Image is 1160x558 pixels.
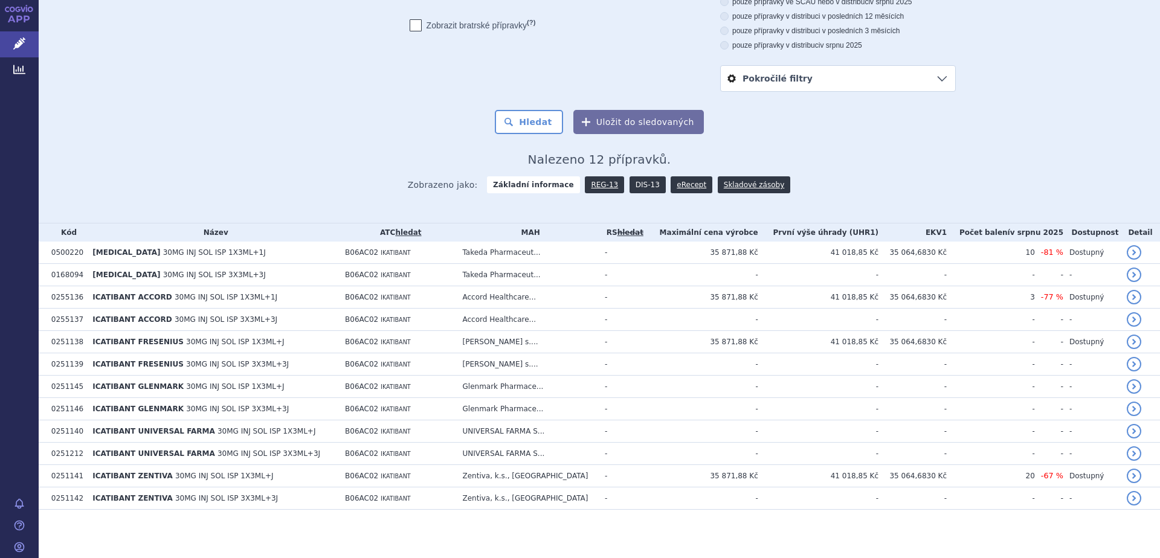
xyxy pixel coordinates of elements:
td: - [758,487,878,510]
td: - [599,398,645,420]
td: - [758,443,878,465]
td: 0251141 [45,465,87,487]
td: 35 064,6830 Kč [878,242,947,264]
td: 35 064,6830 Kč [878,465,947,487]
td: UNIVERSAL FARMA S... [457,420,599,443]
td: - [1063,398,1121,420]
th: ATC [339,223,456,242]
span: 30MG INJ SOL ISP 1X3ML+J [175,472,274,480]
span: IKATIBANT [381,406,411,412]
span: B06AC02 [345,248,378,257]
td: 0255136 [45,286,87,309]
td: - [645,420,758,443]
span: B06AC02 [345,338,378,346]
td: - [599,286,645,309]
td: - [1035,331,1063,353]
span: [MEDICAL_DATA] [92,248,160,257]
td: - [878,398,947,420]
a: DIS-13 [630,176,666,193]
td: - [947,487,1035,510]
a: hledat [395,228,421,237]
th: Dostupnost [1063,223,1121,242]
td: 35 871,88 Kč [645,242,758,264]
td: 35 871,88 Kč [645,286,758,309]
td: - [758,264,878,286]
span: IKATIBANT [381,294,411,301]
label: pouze přípravky v distribuci v posledních 3 měsících [720,26,956,36]
span: ICATIBANT FRESENIUS [92,338,184,346]
td: 0251145 [45,376,87,398]
td: 41 018,85 Kč [758,465,878,487]
del: hledat [617,228,643,237]
td: - [645,309,758,331]
a: detail [1127,357,1141,371]
span: ICATIBANT ZENTIVA [92,494,172,502]
td: - [947,376,1035,398]
span: IKATIBANT [381,428,411,435]
span: 30MG INJ SOL ISP 3X3ML+3J [175,315,277,324]
span: IKATIBANT [381,272,411,278]
span: IKATIBANT [381,473,411,479]
label: pouze přípravky v distribuci v posledních 12 měsících [720,11,956,21]
span: 30MG INJ SOL ISP 3X3ML+3J [186,405,289,413]
span: ICATIBANT GLENMARK [92,382,184,391]
span: 30MG INJ SOL ISP 3X3ML+3J [163,271,266,279]
td: - [1063,443,1121,465]
td: Glenmark Pharmace... [457,376,599,398]
span: 30MG INJ SOL ISP 3X3ML+3J [217,449,320,458]
td: 41 018,85 Kč [758,286,878,309]
span: 30MG INJ SOL ISP 1X3ML+J [186,382,285,391]
a: Skladové zásoby [718,176,790,193]
td: - [947,420,1035,443]
th: Počet balení [947,223,1063,242]
td: - [758,398,878,420]
a: Pokročilé filtry [721,66,955,91]
span: B06AC02 [345,382,378,391]
td: 10 [947,242,1035,264]
td: 0251142 [45,487,87,510]
td: - [878,376,947,398]
td: Takeda Pharmaceut... [457,264,599,286]
label: pouze přípravky v distribuci [720,40,956,50]
span: B06AC02 [345,271,378,279]
td: 0500220 [45,242,87,264]
span: 30MG INJ SOL ISP 1X3ML+J [217,427,316,435]
td: - [645,398,758,420]
span: 30MG INJ SOL ISP 3X3ML+3J [186,360,289,368]
td: 35 871,88 Kč [645,465,758,487]
td: Accord Healthcare... [457,286,599,309]
td: 35 064,6830 Kč [878,331,947,353]
label: Zobrazit bratrské přípravky [410,19,536,31]
td: - [758,353,878,376]
span: B06AC02 [345,293,378,301]
td: - [1035,353,1063,376]
span: Zobrazeno jako: [408,176,478,193]
a: detail [1127,446,1141,461]
span: IKATIBANT [381,249,411,256]
a: detail [1127,290,1141,304]
span: B06AC02 [345,315,378,324]
td: - [599,353,645,376]
span: IKATIBANT [381,339,411,345]
span: B06AC02 [345,405,378,413]
td: 0251140 [45,420,87,443]
td: Dostupný [1063,331,1121,353]
td: - [947,353,1035,376]
td: - [758,309,878,331]
td: 0251139 [45,353,87,376]
td: 41 018,85 Kč [758,331,878,353]
a: detail [1127,245,1141,260]
th: EKV1 [878,223,947,242]
td: - [1063,487,1121,510]
td: - [645,443,758,465]
strong: Základní informace [487,176,580,193]
td: - [599,264,645,286]
span: -81 % [1041,248,1063,257]
span: B06AC02 [345,449,378,458]
td: - [599,331,645,353]
td: - [1035,309,1063,331]
td: - [645,487,758,510]
td: - [947,443,1035,465]
td: Zentiva, k.s., [GEOGRAPHIC_DATA] [457,487,599,510]
td: - [1035,420,1063,443]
